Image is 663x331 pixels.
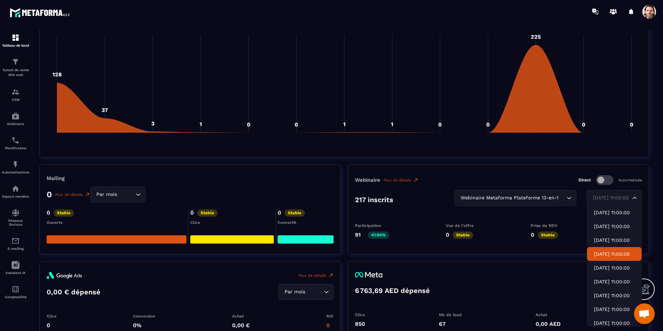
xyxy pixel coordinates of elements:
[615,223,642,228] p: Vente direct
[118,191,134,198] input: Search for option
[538,231,558,239] p: Stable
[55,192,90,197] a: Plus de détails
[285,209,305,217] p: Stable
[11,136,20,144] img: scheduler
[355,286,430,295] p: 6 763,69 AED dépensé
[578,178,591,182] p: Direct
[560,194,565,202] input: Search for option
[47,322,56,329] p: 0
[453,231,473,239] p: Stable
[326,314,334,319] p: ROI
[355,231,361,239] p: 91
[307,288,322,296] input: Search for option
[190,220,274,225] div: Clics
[47,220,186,225] div: Ouverts
[2,295,29,299] p: Comptabilité
[531,223,558,228] p: Prise de RDV
[2,204,29,231] a: social-networksocial-networkRéseaux Sociaux
[622,231,642,239] p: Stable
[355,223,389,228] p: Participation
[2,280,29,304] a: accountantaccountantComptabilité
[11,185,20,193] img: automations
[2,44,29,47] p: Tableau de bord
[133,314,155,319] p: Conversion
[2,256,29,280] a: Assistant IA
[634,303,655,324] div: Ouvrir le chat
[11,34,20,42] img: formation
[2,155,29,179] a: automationsautomationsAutomatisations
[11,88,20,96] img: formation
[11,237,20,245] img: email
[615,287,631,294] input: Search for option
[11,58,20,66] img: formation
[587,283,642,299] div: Search for option
[536,312,561,317] p: Achat
[2,219,29,226] p: Réseaux Sociaux
[635,321,642,327] p: 0
[197,209,218,217] p: Stable
[454,190,576,206] div: Search for option
[2,107,29,131] a: automationsautomationsWebinaire
[355,272,383,277] img: metaLogo
[278,209,281,217] p: 0
[54,209,74,217] p: Stable
[531,231,534,239] p: 0
[11,285,20,293] img: accountant
[439,312,462,317] p: Nb de lead
[384,177,419,183] a: Plus de détails
[190,209,194,217] p: 0
[591,194,631,202] input: Search for option
[615,231,618,239] p: 0
[618,178,642,182] p: Automatisée
[413,177,419,183] img: narrow-up-right-o.6b7c60e2.svg
[47,190,52,199] p: 0
[47,209,50,217] p: 0
[355,312,365,317] p: Clics
[2,28,29,53] a: formationformationTableau de bord
[2,146,29,150] p: Planificateur
[446,223,474,228] p: Vue de l’offre
[10,6,72,19] img: logo
[2,179,29,204] a: automationsautomationsEspace membre
[278,284,334,300] div: Search for option
[536,321,561,327] p: 0,00 AED
[2,195,29,198] p: Espace membre
[278,220,334,225] div: Convertit
[2,83,29,107] a: formationformationCRM
[2,131,29,155] a: schedulerschedulerPlanificateur
[299,272,334,279] a: Plus de détails
[2,68,29,77] p: Tunnel de vente Site web
[232,322,250,329] p: 0,00 €
[11,160,20,169] img: automations
[587,190,642,206] div: Search for option
[2,98,29,102] p: CRM
[607,272,642,277] a: Plus de détails
[11,112,20,120] img: automations
[90,187,145,202] div: Search for option
[439,321,462,327] p: 67
[2,170,29,174] p: Automatisations
[232,314,250,319] p: Achat
[368,231,389,239] p: 41.94%
[355,177,380,183] p: Webinaire
[459,194,560,202] span: Webinaire Metaforma Plateforme 13-en-1
[328,273,334,278] img: arrowUpRight
[2,122,29,126] p: Webinaire
[355,196,393,204] p: 217 inscrits
[283,288,307,296] span: Par mois
[2,271,29,275] p: Assistant IA
[47,288,100,296] p: 0,00 € dépensé
[11,209,20,217] img: social-network
[133,322,155,329] p: 0%
[591,287,615,294] span: Par mois
[2,53,29,83] a: formationformationTunnel de vente Site web
[636,272,642,277] img: arrowUpRight
[326,322,334,329] p: 0
[446,231,449,239] p: 0
[2,231,29,256] a: emailemailE-mailing
[355,321,365,327] p: 850
[95,191,118,198] span: Par mois
[2,247,29,250] p: E-mailing
[85,192,90,197] img: narrow-up-right-o.6b7c60e2.svg
[47,175,334,181] p: Mailing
